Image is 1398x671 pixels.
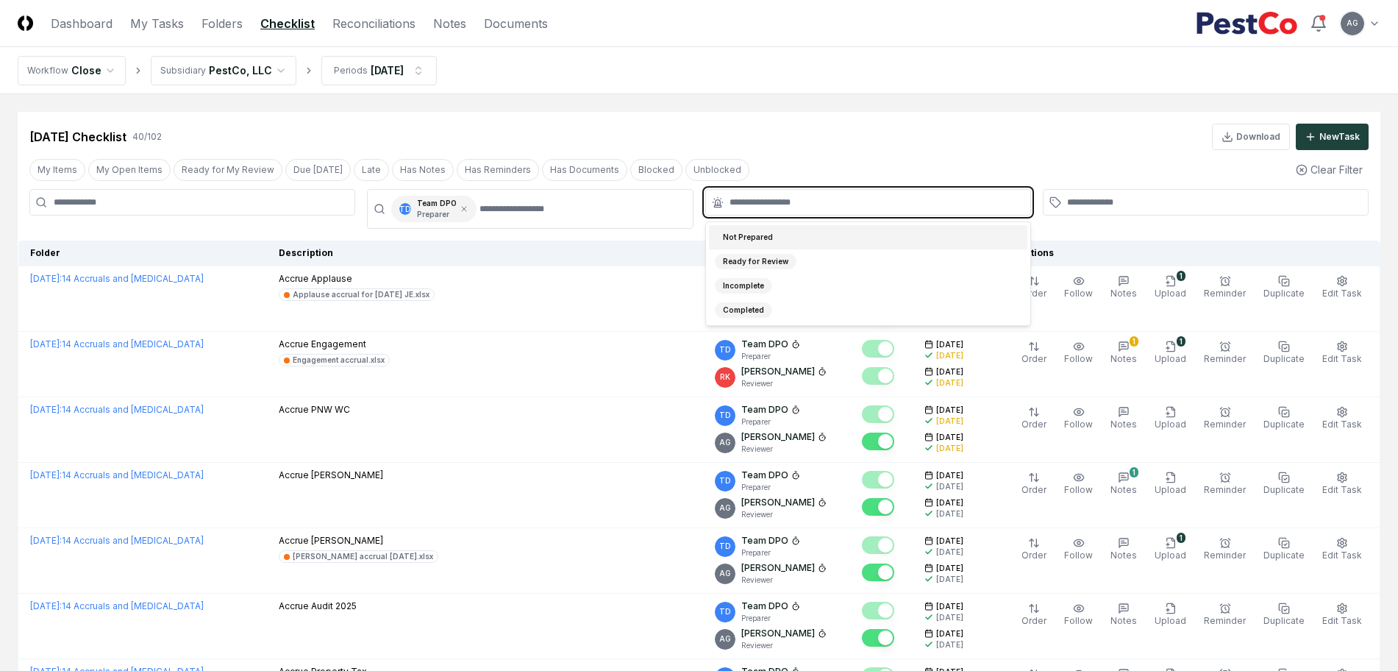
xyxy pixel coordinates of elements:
p: Accrue [PERSON_NAME] [279,534,438,547]
p: Team DPO [741,403,788,416]
p: Team DPO [741,338,788,351]
a: Applause accrual for [DATE] JE.xlsx [279,288,435,301]
p: [PERSON_NAME] [741,496,815,509]
a: Notes [433,15,466,32]
span: Notes [1110,419,1137,430]
button: Follow [1061,272,1096,303]
span: [DATE] : [30,273,62,284]
div: [DATE] [936,612,963,623]
button: Order [1019,272,1049,303]
a: Folders [202,15,243,32]
button: Ready for My Review [174,159,282,181]
span: Order [1021,615,1046,626]
a: [DATE]:14 Accruals and [MEDICAL_DATA] [30,469,204,480]
span: Edit Task [1322,615,1362,626]
span: Upload [1155,419,1186,430]
th: Folder [18,241,268,266]
button: Notes [1108,403,1140,434]
span: RK [720,372,730,383]
a: Reconciliations [332,15,416,32]
span: Edit Task [1322,484,1362,495]
div: [DATE] [936,377,963,388]
a: [DATE]:14 Accruals and [MEDICAL_DATA] [30,404,204,415]
div: Incomplete [715,278,772,294]
span: AG [1347,18,1358,29]
span: [DATE] [936,497,963,508]
button: Order [1019,600,1049,631]
span: [DATE] [936,563,963,574]
span: Duplicate [1263,550,1305,561]
div: Subsidiary [160,64,206,77]
div: [DATE] [936,508,963,519]
button: Late [354,159,389,181]
span: Upload [1155,353,1186,364]
button: Notes [1108,272,1140,303]
div: [DATE] [936,350,963,361]
span: [DATE] [936,366,963,377]
a: My Tasks [130,15,184,32]
a: Documents [484,15,548,32]
span: Upload [1155,615,1186,626]
nav: breadcrumb [18,56,437,85]
div: Ready for Review [715,254,796,269]
span: AG [719,633,731,645]
button: Order [1019,338,1049,369]
span: Follow [1064,353,1093,364]
img: Logo [18,15,33,31]
button: Mark complete [862,536,894,554]
span: TD [719,541,731,552]
span: Edit Task [1322,419,1362,430]
span: Order [1021,353,1046,364]
button: Mark complete [862,498,894,516]
button: Mark complete [862,367,894,385]
p: Preparer [417,209,457,220]
button: Reminder [1201,272,1249,303]
p: Team DPO [741,534,788,547]
button: AG [1339,10,1366,37]
span: [DATE] [936,536,963,547]
th: Description [267,241,703,266]
button: Upload [1152,403,1189,434]
button: Periods[DATE] [321,56,437,85]
button: Reminder [1201,469,1249,500]
button: Follow [1061,338,1096,369]
button: Has Documents [542,159,627,181]
p: Accrue PNW WC [279,403,350,416]
button: Mark complete [862,564,894,581]
button: Follow [1061,600,1096,631]
button: Order [1019,534,1049,565]
button: Blocked [630,159,682,181]
button: Reminder [1201,403,1249,434]
button: Order [1019,469,1049,500]
div: 1 [1130,467,1138,477]
button: Notes [1108,600,1140,631]
div: 1 [1177,336,1185,347]
button: 1Upload [1152,534,1189,565]
button: Edit Task [1319,600,1365,631]
span: AG [719,568,731,579]
div: 40 / 102 [132,130,162,143]
div: Engagement accrual.xlsx [293,355,385,366]
button: Edit Task [1319,272,1365,303]
span: Order [1021,484,1046,495]
button: Has Reminders [457,159,539,181]
button: Unblocked [685,159,749,181]
a: [DATE]:14 Accruals and [MEDICAL_DATA] [30,273,204,284]
button: Duplicate [1260,600,1308,631]
p: Reviewer [741,378,827,389]
a: Engagement accrual.xlsx [279,354,390,366]
div: [DATE] [936,639,963,650]
span: [DATE] : [30,469,62,480]
span: [DATE] [936,339,963,350]
span: Duplicate [1263,419,1305,430]
span: Notes [1110,615,1137,626]
button: Follow [1061,469,1096,500]
span: Reminder [1204,288,1246,299]
button: Reminder [1201,534,1249,565]
p: Accrue [PERSON_NAME] [279,469,383,482]
div: Applause accrual for [DATE] JE.xlsx [293,289,429,300]
button: Reminder [1201,338,1249,369]
span: Edit Task [1322,288,1362,299]
p: Preparer [741,351,800,362]
a: [DATE]:14 Accruals and [MEDICAL_DATA] [30,600,204,611]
